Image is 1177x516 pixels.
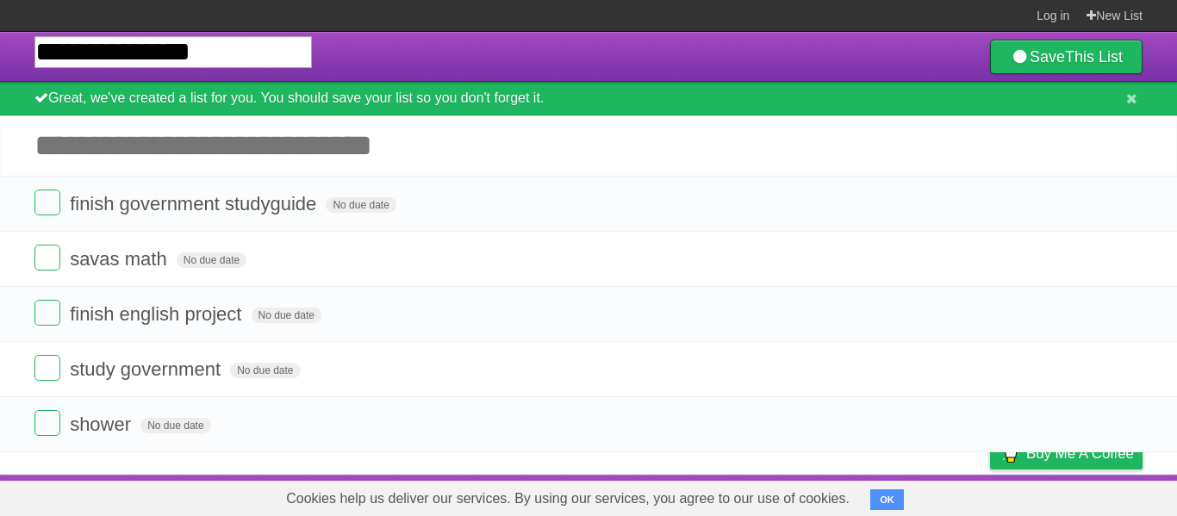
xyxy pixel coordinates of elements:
[34,300,60,326] label: Done
[70,193,321,214] span: finish government studyguide
[70,303,246,325] span: finish english project
[34,245,60,270] label: Done
[1065,48,1123,65] b: This List
[1034,479,1143,512] a: Suggest a feature
[818,479,887,512] a: Developers
[326,197,395,213] span: No due date
[252,308,321,323] span: No due date
[230,363,300,378] span: No due date
[140,418,210,433] span: No due date
[177,252,246,268] span: No due date
[968,479,1012,512] a: Privacy
[761,479,797,512] a: About
[909,479,947,512] a: Terms
[70,413,135,435] span: shower
[70,248,171,270] span: savas math
[70,358,225,380] span: study government
[34,410,60,436] label: Done
[1026,438,1134,469] span: Buy me a coffee
[34,190,60,215] label: Done
[870,489,904,510] button: OK
[269,482,867,516] span: Cookies help us deliver our services. By using our services, you agree to our use of cookies.
[990,40,1143,74] a: SaveThis List
[34,355,60,381] label: Done
[999,438,1022,468] img: Buy me a coffee
[990,438,1143,469] a: Buy me a coffee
